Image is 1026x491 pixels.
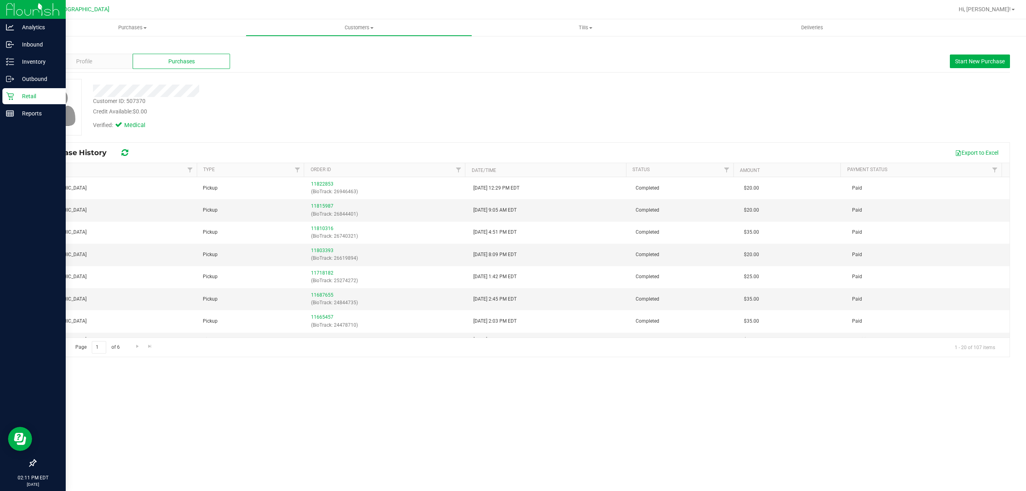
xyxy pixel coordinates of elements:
span: Paid [852,295,862,303]
a: Filter [720,163,733,177]
span: Paid [852,228,862,236]
p: Retail [14,91,62,101]
p: Analytics [14,22,62,32]
span: [DATE] 8:09 PM EDT [473,251,517,259]
p: (BioTrack: 26844401) [311,210,464,218]
a: 11665457 [311,314,333,320]
span: [GEOGRAPHIC_DATA] [55,6,109,13]
span: Medical [124,121,156,130]
span: Paid [852,206,862,214]
span: Completed [636,184,659,192]
span: Start New Purchase [955,58,1005,65]
span: $35.00 [744,228,759,236]
a: Status [632,167,650,172]
span: Pickup [203,317,218,325]
a: 11810316 [311,226,333,231]
a: 11687655 [311,292,333,298]
p: Reports [14,109,62,118]
span: $20.00 [744,206,759,214]
a: Filter [452,163,465,177]
span: $25.00 [744,273,759,281]
p: (BioTrack: 26740321) [311,232,464,240]
button: Start New Purchase [950,55,1010,68]
span: Profile [76,57,92,66]
a: Filter [291,163,304,177]
p: (BioTrack: 24478710) [311,321,464,329]
span: [DATE] 2:45 PM EDT [473,295,517,303]
span: Pickup [203,251,218,259]
p: Inbound [14,40,62,49]
span: Completed [636,273,659,281]
span: $35.00 [744,295,759,303]
span: Paid [852,273,862,281]
button: Export to Excel [950,146,1004,160]
span: Deliveries [790,24,834,31]
a: Purchases [19,19,246,36]
inline-svg: Analytics [6,23,14,31]
span: Completed [636,228,659,236]
a: Payment Status [847,167,887,172]
span: Pickup [203,206,218,214]
inline-svg: Reports [6,109,14,117]
span: Page of 6 [69,341,126,354]
a: Tills [472,19,699,36]
span: 1 - 20 of 107 items [948,341,1002,353]
span: Completed [636,295,659,303]
a: Date/Time [472,168,496,173]
span: [DATE] 4:51 PM EDT [473,228,517,236]
a: Go to the last page [144,341,156,352]
p: Outbound [14,74,62,84]
span: [DATE] 2:03 PM EDT [473,317,517,325]
p: (BioTrack: 24844735) [311,299,464,307]
span: Awaiting Payment [852,336,892,343]
span: Pickup [203,184,218,192]
span: Pickup [203,295,218,303]
span: Completed [636,251,659,259]
a: Amount [740,168,760,173]
a: Type [203,167,215,172]
span: Customers [246,24,472,31]
span: Pickup [203,228,218,236]
span: Hi, [PERSON_NAME]! [959,6,1011,12]
a: Filter [988,163,1002,177]
div: Credit Available: [93,107,574,116]
p: (BioTrack: 26946463) [311,188,464,196]
p: (BioTrack: 25274272) [311,277,464,285]
span: Completed [636,317,659,325]
span: Cancelled [636,336,657,343]
p: 02:11 PM EDT [4,474,62,481]
span: Paid [852,184,862,192]
a: 11822853 [311,181,333,187]
input: 1 [92,341,106,354]
span: $0.00 [133,108,147,115]
p: (BioTrack: 26619894) [311,255,464,262]
p: [DATE] [4,481,62,487]
span: [DATE] 12:29 PM EDT [473,184,519,192]
span: [DATE] 5:33 PM EDT [473,336,517,343]
a: Deliveries [699,19,925,36]
a: Customers [246,19,472,36]
span: Purchases [19,24,246,31]
a: Order ID [311,167,331,172]
a: 11803393 [311,248,333,253]
a: 11640467 [311,337,333,342]
span: Purchase History [42,148,115,157]
div: Verified: [93,121,156,130]
span: $20.00 [744,184,759,192]
span: Purchases [168,57,195,66]
span: $20.00 [744,251,759,259]
inline-svg: Outbound [6,75,14,83]
span: Pickup [203,336,218,343]
p: Inventory [14,57,62,67]
span: Paid [852,317,862,325]
span: Tills [473,24,698,31]
inline-svg: Retail [6,92,14,100]
iframe: Resource center [8,427,32,451]
a: 11718182 [311,270,333,276]
div: Customer ID: 507370 [93,97,145,105]
a: Filter [184,163,197,177]
span: Pickup [203,273,218,281]
inline-svg: Inventory [6,58,14,66]
a: Go to the next page [131,341,143,352]
a: 11815987 [311,203,333,209]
